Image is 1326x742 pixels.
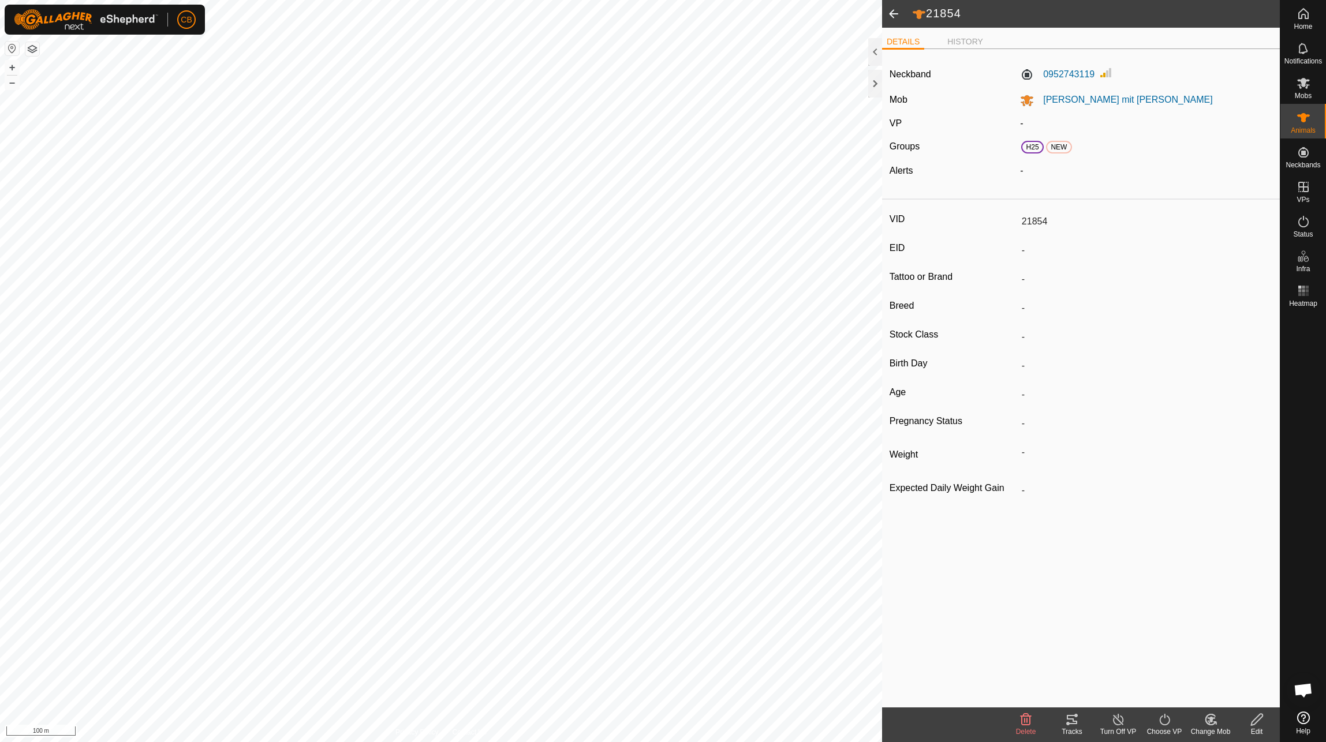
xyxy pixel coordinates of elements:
div: Change Mob [1187,726,1234,737]
span: Delete [1016,728,1036,736]
span: Status [1293,231,1313,238]
span: VPs [1297,196,1309,203]
a: Help [1280,707,1326,739]
label: Tattoo or Brand [890,269,1017,284]
app-display-virtual-paddock-transition: - [1020,118,1023,128]
img: Gallagher Logo [14,9,158,30]
label: Neckband [890,68,931,81]
span: Neckbands [1286,162,1320,168]
button: Reset Map [5,42,19,55]
span: Home [1294,23,1312,30]
span: Animals [1291,127,1316,134]
a: Contact Us [453,727,487,737]
div: Turn Off VP [1095,726,1141,737]
span: CB [181,14,192,26]
label: Weight [890,443,1017,467]
li: DETAILS [882,36,924,50]
span: Infra [1296,265,1310,272]
span: Notifications [1284,58,1322,65]
label: Stock Class [890,327,1017,342]
label: Alerts [890,166,913,175]
span: Help [1296,728,1310,734]
a: Privacy Policy [395,727,439,737]
div: - [1015,164,1277,178]
span: Mobs [1295,92,1312,99]
label: Age [890,385,1017,400]
div: Choose VP [1141,726,1187,737]
button: Map Layers [25,42,39,56]
label: VP [890,118,902,128]
h2: 21854 [912,6,1280,21]
span: [PERSON_NAME] mit [PERSON_NAME] [1034,95,1212,104]
div: Tracks [1049,726,1095,737]
label: 0952743119 [1020,68,1095,81]
label: Birth Day [890,356,1017,371]
label: EID [890,241,1017,256]
span: NEW [1046,141,1072,153]
span: Heatmap [1289,300,1317,307]
img: Signal strength [1099,66,1113,80]
li: HISTORY [943,36,988,48]
span: H25 [1021,141,1044,153]
div: Edit [1234,726,1280,737]
div: Chat öffnen [1286,673,1321,707]
label: Expected Daily Weight Gain [890,481,1017,496]
label: Breed [890,298,1017,313]
label: VID [890,212,1017,227]
label: Groups [890,141,920,151]
button: + [5,61,19,74]
label: Pregnancy Status [890,414,1017,429]
label: Mob [890,95,907,104]
button: – [5,76,19,89]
